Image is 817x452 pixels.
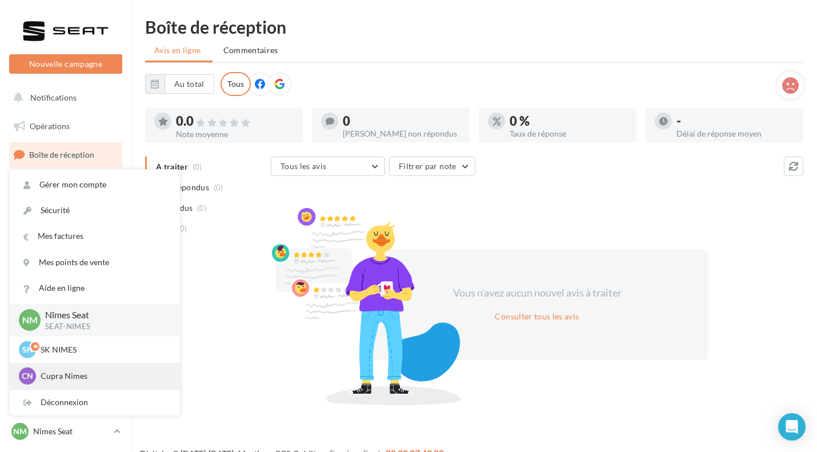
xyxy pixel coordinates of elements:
[13,426,27,437] span: Nm
[10,250,180,275] a: Mes points de vente
[9,421,122,442] a: Nm Nîmes Seat
[778,413,806,441] div: Open Intercom Messenger
[7,142,125,167] a: Boîte de réception
[7,172,125,196] a: Visibilité en ligne
[389,157,475,176] button: Filtrer par note
[10,172,180,198] a: Gérer mon compte
[343,115,460,127] div: 0
[9,54,122,74] button: Nouvelle campagne
[145,18,803,35] div: Boîte de réception
[676,115,794,127] div: -
[22,344,33,355] span: SN
[7,201,125,225] a: Campagnes
[439,286,635,301] div: Vous n'avez aucun nouvel avis à traiter
[7,257,125,281] a: Médiathèque
[7,114,125,138] a: Opérations
[10,198,180,223] a: Sécurité
[33,426,109,437] p: Nîmes Seat
[7,352,125,386] a: Campagnes DataOnDemand
[29,150,94,159] span: Boîte de réception
[10,223,180,249] a: Mes factures
[30,93,77,102] span: Notifications
[176,115,294,128] div: 0.0
[145,74,214,94] button: Au total
[214,183,223,192] span: (0)
[343,130,460,138] div: [PERSON_NAME] non répondus
[156,182,209,193] span: Non répondus
[223,45,278,56] span: Commentaires
[165,74,214,94] button: Au total
[45,309,162,322] p: Nîmes Seat
[176,130,294,138] div: Note moyenne
[281,161,327,171] span: Tous les avis
[221,72,251,96] div: Tous
[271,157,385,176] button: Tous les avis
[22,314,38,327] span: Nm
[7,86,120,110] button: Notifications
[676,130,794,138] div: Délai de réponse moyen
[41,370,166,382] p: Cupra Nimes
[45,322,162,332] p: SEAT-NIMES
[7,229,125,253] a: Contacts
[510,115,627,127] div: 0 %
[178,224,187,233] span: (0)
[10,275,180,301] a: Aide en ligne
[41,344,166,355] p: SK NIMES
[490,310,583,323] button: Consulter tous les avis
[197,203,207,213] span: (0)
[30,121,70,131] span: Opérations
[22,370,33,382] span: CN
[510,130,627,138] div: Taux de réponse
[10,390,180,415] div: Déconnexion
[7,286,125,310] a: Calendrier
[7,314,125,347] a: PLV et print personnalisable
